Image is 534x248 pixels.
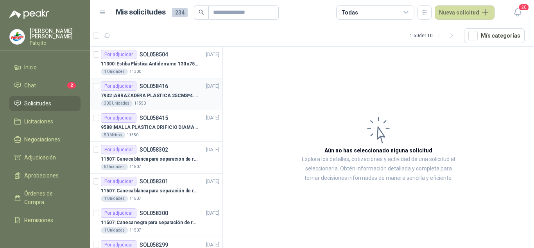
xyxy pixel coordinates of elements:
span: 2 [67,82,76,89]
p: SOL058415 [140,115,168,121]
p: [DATE] [206,178,219,185]
span: 234 [172,8,188,17]
p: 7932 | ABRAZADERA PLASTICA 25CMS*4.8MM NEGRA [101,92,198,100]
span: Remisiones [24,216,53,224]
span: Solicitudes [24,99,51,108]
button: Nueva solicitud [435,5,495,20]
span: Aprobaciones [24,171,59,180]
div: Por adjudicar [101,208,136,218]
a: Licitaciones [9,114,81,129]
p: SOL058299 [140,242,168,248]
a: Chat2 [9,78,81,93]
p: [DATE] [206,83,219,90]
div: 5 Unidades [101,164,128,170]
div: Por adjudicar [101,145,136,154]
div: 1 Unidades [101,196,128,202]
a: Órdenes de Compra [9,186,81,210]
span: Negociaciones [24,135,60,144]
span: Inicio [24,63,37,72]
span: 20 [518,4,529,11]
p: [DATE] [206,210,219,217]
p: 11507 | Caneca blanca para separación de residuos 10 LT [101,187,198,195]
p: 11507 | Caneca negra para separación de residuo 55 LT [101,219,198,226]
p: 11300 [129,69,141,75]
a: Por adjudicarSOL058301[DATE] 11507 |Caneca blanca para separación de residuos 10 LT1 Unidades11507 [90,174,222,205]
p: SOL058301 [140,179,168,184]
span: Chat [24,81,36,90]
p: [PERSON_NAME] [PERSON_NAME] [30,28,81,39]
p: SOL058300 [140,210,168,216]
p: [DATE] [206,51,219,58]
span: Órdenes de Compra [24,189,73,206]
p: 11550 [134,100,146,107]
a: Por adjudicarSOL058504[DATE] 11300 |Estiba Plástica Antiderrame 130 x75 CM - Capacidad 180-200 Li... [90,47,222,78]
button: 20 [511,5,525,20]
a: Por adjudicarSOL058300[DATE] 11507 |Caneca negra para separación de residuo 55 LT1 Unidades11507 [90,205,222,237]
p: Patojito [30,41,81,45]
p: 11300 | Estiba Plástica Antiderrame 130 x75 CM - Capacidad 180-200 Litros [101,60,198,68]
p: SOL058416 [140,83,168,89]
p: 9588 | MALLA PLASTICA ORIFICIO DIAMANTE 3MM [101,124,198,131]
div: 1 Unidades [101,69,128,75]
div: Todas [341,8,358,17]
h3: Aún no has seleccionado niguna solicitud [324,146,432,155]
span: Adjudicación [24,153,56,162]
div: Por adjudicar [101,177,136,186]
p: 11507 [129,164,141,170]
p: 11507 | Caneca blanca para separación de residuos 121 LT [101,156,198,163]
img: Logo peakr [9,9,49,19]
a: Negociaciones [9,132,81,147]
p: Explora los detalles, cotizaciones y actividad de una solicitud al seleccionarla. Obtén informaci... [301,155,456,183]
a: Por adjudicarSOL058416[DATE] 7932 |ABRAZADERA PLASTICA 25CMS*4.8MM NEGRA300 Unidades11550 [90,78,222,110]
a: Por adjudicarSOL058415[DATE] 9588 |MALLA PLASTICA ORIFICIO DIAMANTE 3MM50 Metros11550 [90,110,222,142]
p: SOL058504 [140,52,168,57]
h1: Mis solicitudes [116,7,166,18]
div: 50 Metros [101,132,125,138]
a: Remisiones [9,213,81,228]
div: Por adjudicar [101,81,136,91]
div: 1 - 50 de 110 [410,29,458,42]
div: 1 Unidades [101,227,128,234]
p: [DATE] [206,114,219,122]
a: Por adjudicarSOL058302[DATE] 11507 |Caneca blanca para separación de residuos 121 LT5 Unidades11507 [90,142,222,174]
a: Solicitudes [9,96,81,111]
button: Mís categorías [464,28,525,43]
div: Por adjudicar [101,50,136,59]
span: search [199,9,204,15]
div: 300 Unidades [101,100,133,107]
span: Licitaciones [24,117,53,126]
p: SOL058302 [140,147,168,152]
p: 11550 [127,132,138,138]
a: Inicio [9,60,81,75]
p: [DATE] [206,146,219,154]
a: Aprobaciones [9,168,81,183]
img: Company Logo [10,29,25,44]
p: 11507 [129,227,141,234]
p: 11507 [129,196,141,202]
a: Adjudicación [9,150,81,165]
div: Por adjudicar [101,113,136,123]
